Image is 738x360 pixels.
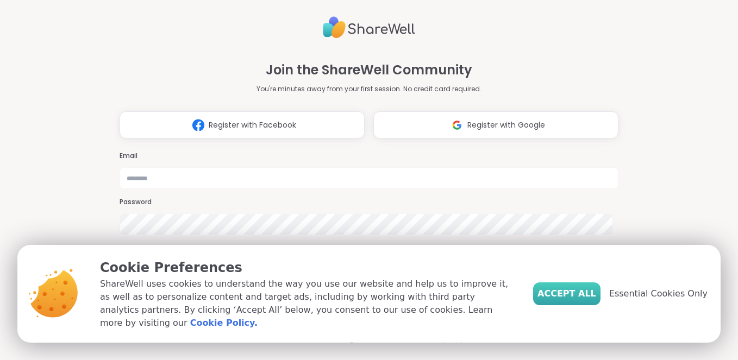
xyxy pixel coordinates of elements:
[190,317,258,330] a: Cookie Policy.
[373,111,618,138] button: Register with Google
[100,258,516,277] p: Cookie Preferences
[266,60,472,80] h1: Join the ShareWell Community
[120,111,365,138] button: Register with Facebook
[537,287,596,300] span: Accept All
[120,198,619,207] h3: Password
[120,151,619,161] h3: Email
[209,119,296,131] span: Register with Facebook
[257,84,481,94] p: You're minutes away from your first session. No credit card required.
[533,282,601,305] button: Accept All
[467,119,545,131] span: Register with Google
[609,287,708,300] span: Essential Cookies Only
[188,115,209,135] img: ShareWell Logomark
[100,277,516,330] p: ShareWell uses cookies to understand the way you use our website and help us to improve it, as we...
[447,115,467,135] img: ShareWell Logomark
[323,12,415,43] img: ShareWell Logo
